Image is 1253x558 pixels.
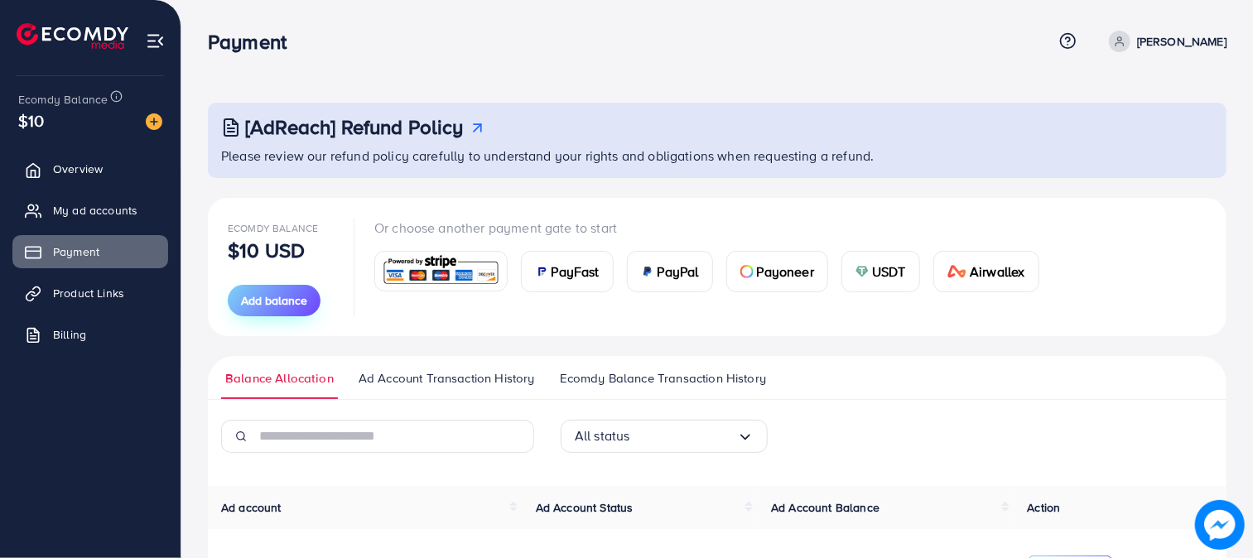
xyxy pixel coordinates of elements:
a: [PERSON_NAME] [1102,31,1226,52]
span: Airwallex [970,262,1024,281]
span: Ad Account Transaction History [359,369,535,387]
a: My ad accounts [12,194,168,227]
span: Add balance [241,292,307,309]
span: Action [1028,499,1061,516]
img: image [1195,500,1245,550]
a: Billing [12,318,168,351]
span: Product Links [53,285,124,301]
span: Overview [53,161,103,177]
a: Payment [12,235,168,268]
span: Payoneer [757,262,814,281]
p: Or choose another payment gate to start [374,218,1053,238]
img: card [855,265,869,278]
span: Payment [53,243,99,260]
span: Billing [53,326,86,343]
span: Ecomdy Balance [18,91,108,108]
span: All status [575,423,630,449]
img: card [380,253,502,289]
a: cardAirwallex [933,251,1039,292]
span: Ad Account Status [536,499,634,516]
input: Search for option [630,423,737,449]
span: Ad account [221,499,282,516]
a: Product Links [12,277,168,310]
div: Search for option [561,420,768,453]
span: $10 [18,108,44,132]
img: menu [146,31,165,51]
img: image [146,113,162,130]
a: Overview [12,152,168,185]
a: cardUSDT [841,251,920,292]
p: [PERSON_NAME] [1137,31,1226,51]
img: card [947,265,967,278]
span: Ecomdy Balance Transaction History [560,369,766,387]
img: card [740,265,754,278]
a: cardPayoneer [726,251,828,292]
button: Add balance [228,285,320,316]
span: PayPal [658,262,699,281]
img: card [641,265,654,278]
img: logo [17,23,128,49]
h3: Payment [208,30,300,54]
img: card [535,265,548,278]
span: My ad accounts [53,202,137,219]
span: Ad Account Balance [771,499,880,516]
span: USDT [872,262,906,281]
p: $10 USD [228,240,305,260]
span: Ecomdy Balance [228,221,318,235]
a: cardPayPal [627,251,713,292]
span: PayFast [552,262,600,281]
p: Please review our refund policy carefully to understand your rights and obligations when requesti... [221,146,1217,166]
a: cardPayFast [521,251,614,292]
a: card [374,251,508,291]
h3: [AdReach] Refund Policy [245,115,464,139]
span: Balance Allocation [225,369,334,387]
